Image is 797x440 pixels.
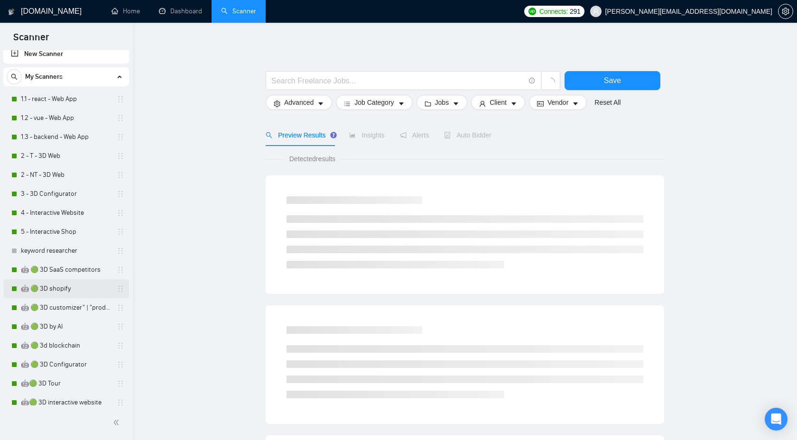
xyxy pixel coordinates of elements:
a: Reset All [594,97,621,108]
span: holder [117,133,124,141]
span: caret-down [510,100,517,107]
button: settingAdvancedcaret-down [266,95,332,110]
span: robot [444,132,451,138]
span: holder [117,342,124,349]
a: 🤖 🟢 3d blockchain [21,336,111,355]
a: New Scanner [11,45,121,64]
button: Save [565,71,660,90]
input: Search Freelance Jobs... [271,75,525,87]
a: 2 - T - 3D Web [21,147,111,165]
span: setting [274,100,280,107]
a: keyword researcher [21,241,111,260]
span: search [7,73,21,80]
span: user [479,100,486,107]
a: 🤖 🟢 3D SaaS competitors [21,260,111,279]
a: 1.3 - backend - Web App [21,128,111,147]
span: holder [117,361,124,368]
span: caret-down [453,100,459,107]
a: setting [778,8,793,15]
button: barsJob Categorycaret-down [336,95,412,110]
span: My Scanners [25,67,63,86]
span: Connects: [539,6,568,17]
span: double-left [113,418,122,427]
button: folderJobscaret-down [417,95,468,110]
a: 4 - Interactive Website [21,203,111,222]
span: loading [547,78,555,86]
span: setting [778,8,793,15]
span: caret-down [572,100,579,107]
span: holder [117,285,124,293]
span: user [593,8,599,15]
img: upwork-logo.png [528,8,536,15]
a: 2 - NT - 3D Web [21,165,111,184]
span: holder [117,114,124,122]
span: holder [117,171,124,179]
span: holder [117,209,124,217]
span: caret-down [317,100,324,107]
span: Auto Bidder [444,131,491,139]
span: holder [117,95,124,103]
span: folder [425,100,431,107]
button: setting [778,4,793,19]
span: Vendor [547,97,568,108]
span: Job Category [354,97,394,108]
img: logo [8,4,15,19]
span: area-chart [349,132,356,138]
div: Open Intercom Messenger [765,408,788,431]
span: info-circle [529,78,535,84]
a: 1.1 - react - Web App [21,90,111,109]
a: homeHome [111,7,140,15]
a: 5 - Interactive Shop [21,222,111,241]
a: dashboardDashboard [159,7,202,15]
span: 291 [570,6,580,17]
a: 🤖 🟢 3D customizer" | "product customizer" [21,298,111,317]
button: idcardVendorcaret-down [529,95,587,110]
li: New Scanner [3,45,129,64]
span: notification [400,132,407,138]
button: userClientcaret-down [471,95,525,110]
span: idcard [537,100,544,107]
span: caret-down [398,100,405,107]
span: Advanced [284,97,314,108]
a: 1.2 - vue - Web App [21,109,111,128]
span: Scanner [6,30,56,50]
a: 🤖 🟢 3D shopify [21,279,111,298]
span: Jobs [435,97,449,108]
span: search [266,132,272,138]
span: Alerts [400,131,429,139]
span: holder [117,190,124,198]
span: holder [117,266,124,274]
span: holder [117,247,124,255]
span: holder [117,152,124,160]
a: 🤖🟢 3D interactive website [21,393,111,412]
a: 3 - 3D Configurator [21,184,111,203]
span: holder [117,399,124,406]
span: Insights [349,131,384,139]
a: 🤖 🟢 3D Configurator [21,355,111,374]
span: Save [604,74,621,86]
span: Preview Results [266,131,334,139]
span: holder [117,380,124,387]
button: search [7,69,22,84]
span: Client [490,97,507,108]
span: bars [344,100,351,107]
a: searchScanner [221,7,256,15]
span: holder [117,323,124,330]
a: 🤖 🟢 3D by AI [21,317,111,336]
span: Detected results [283,154,342,164]
a: 🤖🟢 3D Tour [21,374,111,393]
span: holder [117,228,124,236]
span: holder [117,304,124,312]
div: Tooltip anchor [329,131,338,139]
